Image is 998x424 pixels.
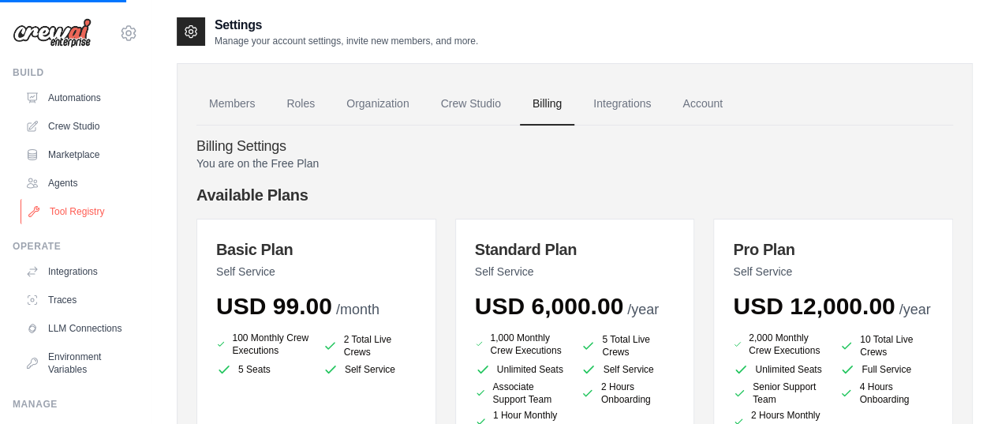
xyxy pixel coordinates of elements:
img: Logo [13,18,92,48]
li: Self Service [323,362,417,377]
li: Unlimited Seats [733,362,827,377]
h4: Available Plans [196,184,953,206]
a: Account [670,83,735,126]
h3: Standard Plan [475,238,675,261]
span: USD 99.00 [216,293,332,319]
li: 2,000 Monthly Crew Executions [733,330,827,358]
li: Senior Support Team [733,381,827,406]
li: Associate Support Team [475,381,569,406]
a: Automations [19,85,138,111]
a: Crew Studio [428,83,514,126]
p: Manage your account settings, invite new members, and more. [215,35,478,47]
h2: Settings [215,16,478,35]
li: 5 Seats [216,362,310,377]
p: Self Service [475,264,675,280]
span: /month [336,302,379,317]
a: LLM Connections [19,316,138,341]
span: USD 12,000.00 [733,293,895,319]
li: Unlimited Seats [475,362,569,377]
h4: Billing Settings [196,138,953,156]
div: Build [13,66,138,79]
span: /year [899,302,930,317]
li: 10 Total Live Crews [839,333,933,358]
a: Integrations [581,83,663,126]
iframe: Chat Widget [919,348,998,424]
li: 100 Monthly Crew Executions [216,330,310,358]
a: Tool Registry [21,199,140,224]
a: Organization [334,83,421,126]
a: Members [196,83,267,126]
span: USD 6,000.00 [475,293,623,319]
p: You are on the Free Plan [196,156,953,171]
a: Environment Variables [19,344,138,382]
p: Self Service [216,264,417,280]
a: Agents [19,171,138,196]
li: 5 Total Live Crews [581,333,675,358]
h3: Basic Plan [216,238,417,261]
a: Billing [520,83,574,126]
li: 1,000 Monthly Crew Executions [475,330,569,358]
div: Operate [13,240,138,253]
a: Traces [19,287,138,313]
li: 4 Hours Onboarding [839,381,933,406]
li: Full Service [839,362,933,377]
a: Marketplace [19,142,138,167]
p: Self Service [733,264,933,280]
li: 2 Hours Onboarding [581,381,675,406]
span: /year [627,302,659,317]
li: Self Service [581,362,675,377]
div: Manage [13,398,138,411]
a: Crew Studio [19,114,138,139]
li: 2 Total Live Crews [323,333,417,358]
a: Roles [274,83,327,126]
h3: Pro Plan [733,238,933,261]
a: Integrations [19,259,138,284]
